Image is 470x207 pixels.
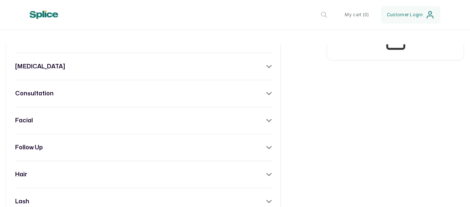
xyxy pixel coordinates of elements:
[387,12,423,18] span: Customer Login
[15,89,54,98] h3: consultation
[15,62,65,71] h3: [MEDICAL_DATA]
[15,197,29,206] h3: lash
[15,143,43,152] h3: follow up
[381,6,440,24] button: Customer Login
[15,170,27,179] h3: hair
[15,116,33,125] h3: facial
[339,6,375,24] button: My cart (0)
